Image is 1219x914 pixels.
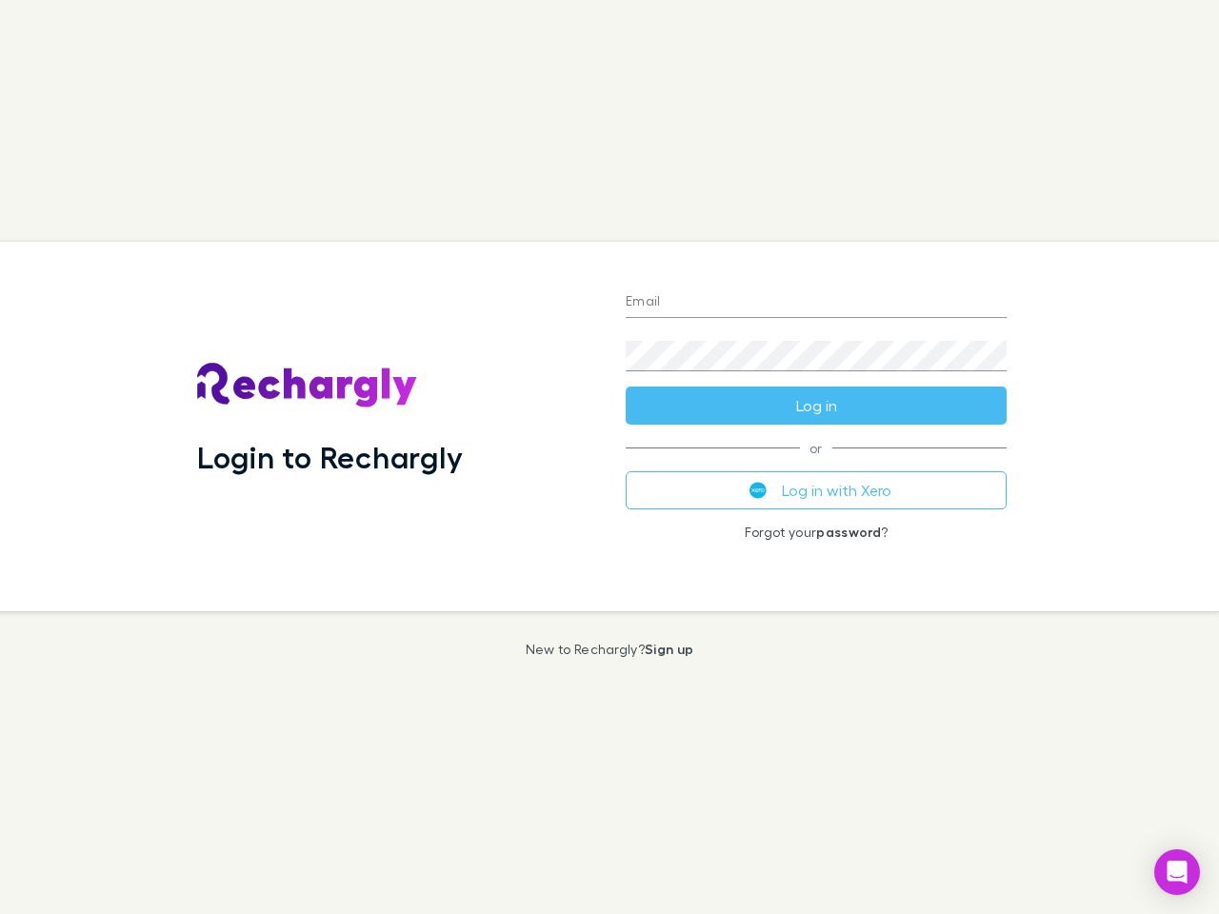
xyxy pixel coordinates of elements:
button: Log in [626,387,1007,425]
button: Log in with Xero [626,471,1007,509]
h1: Login to Rechargly [197,439,463,475]
div: Open Intercom Messenger [1154,849,1200,895]
a: password [816,524,881,540]
img: Rechargly's Logo [197,363,418,408]
p: Forgot your ? [626,525,1007,540]
img: Xero's logo [749,482,767,499]
a: Sign up [645,641,693,657]
p: New to Rechargly? [526,642,694,657]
